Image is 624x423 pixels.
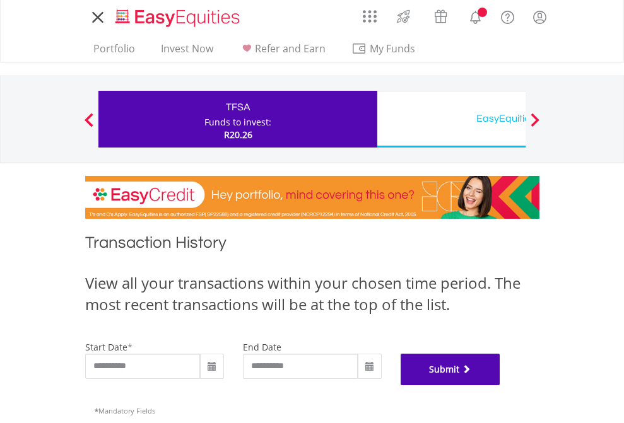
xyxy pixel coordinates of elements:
[95,406,155,415] span: Mandatory Fields
[204,116,271,129] div: Funds to invest:
[224,129,252,141] span: R20.26
[85,272,539,316] div: View all your transactions within your chosen time period. The most recent transactions will be a...
[524,3,556,31] a: My Profile
[422,3,459,26] a: Vouchers
[459,3,492,28] a: Notifications
[85,231,539,260] h1: Transaction History
[85,341,127,353] label: start date
[430,6,451,26] img: vouchers-v2.svg
[393,6,414,26] img: thrive-v2.svg
[363,9,377,23] img: grid-menu-icon.svg
[110,3,245,28] a: Home page
[88,42,140,62] a: Portfolio
[85,176,539,219] img: EasyCredit Promotion Banner
[113,8,245,28] img: EasyEquities_Logo.png
[401,354,500,385] button: Submit
[351,40,434,57] span: My Funds
[76,119,102,132] button: Previous
[156,42,218,62] a: Invest Now
[492,3,524,28] a: FAQ's and Support
[234,42,331,62] a: Refer and Earn
[255,42,326,55] span: Refer and Earn
[243,341,281,353] label: end date
[106,98,370,116] div: TFSA
[522,119,548,132] button: Next
[355,3,385,23] a: AppsGrid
